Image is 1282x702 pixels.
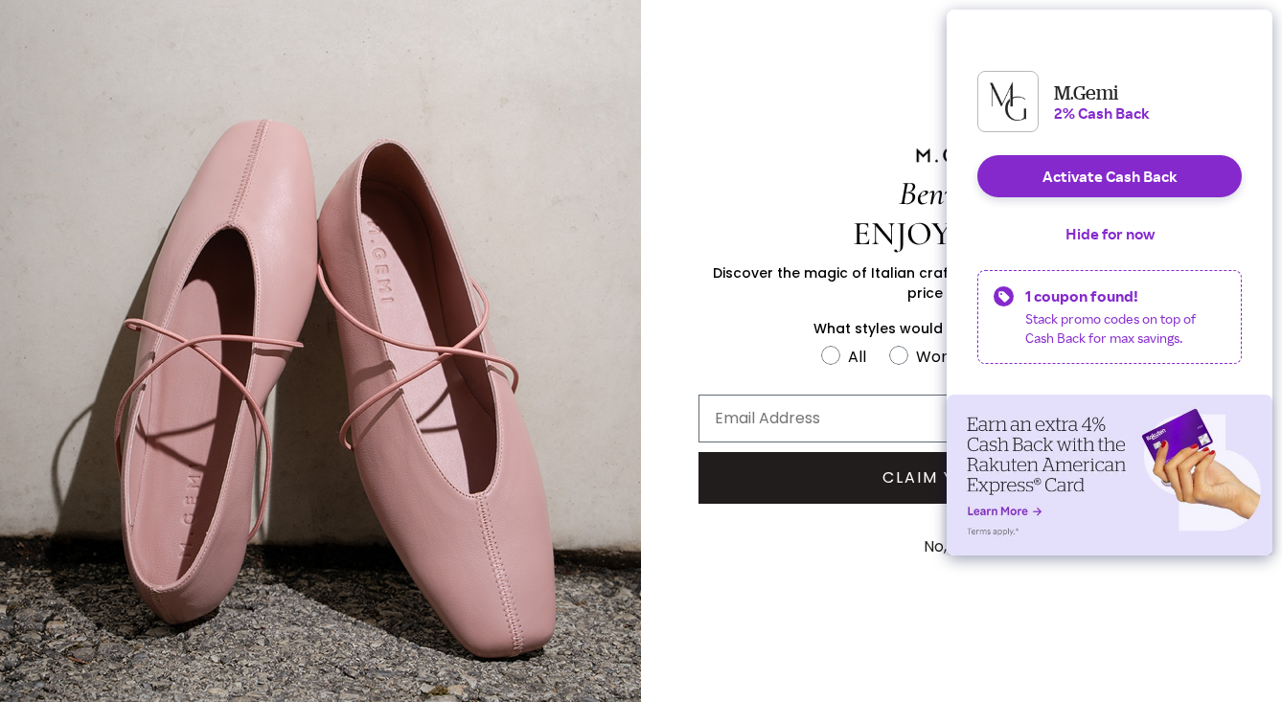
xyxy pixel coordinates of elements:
[914,523,1009,571] button: No, Grazie
[1241,8,1274,41] button: Close dialog
[813,319,1110,338] span: What styles would you like to hear about?
[698,452,1225,504] button: CLAIM YOUR GIFT
[916,345,986,369] div: Women's
[914,147,1010,164] img: M.GEMI
[848,345,866,369] div: All
[713,263,1210,303] span: Discover the magic of Italian craftsmanship with $50 off your first full-price purchase.
[899,173,1024,214] span: Benvenuta
[853,214,1070,254] span: ENJOY $50 OFF
[698,395,1225,442] input: Email Address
